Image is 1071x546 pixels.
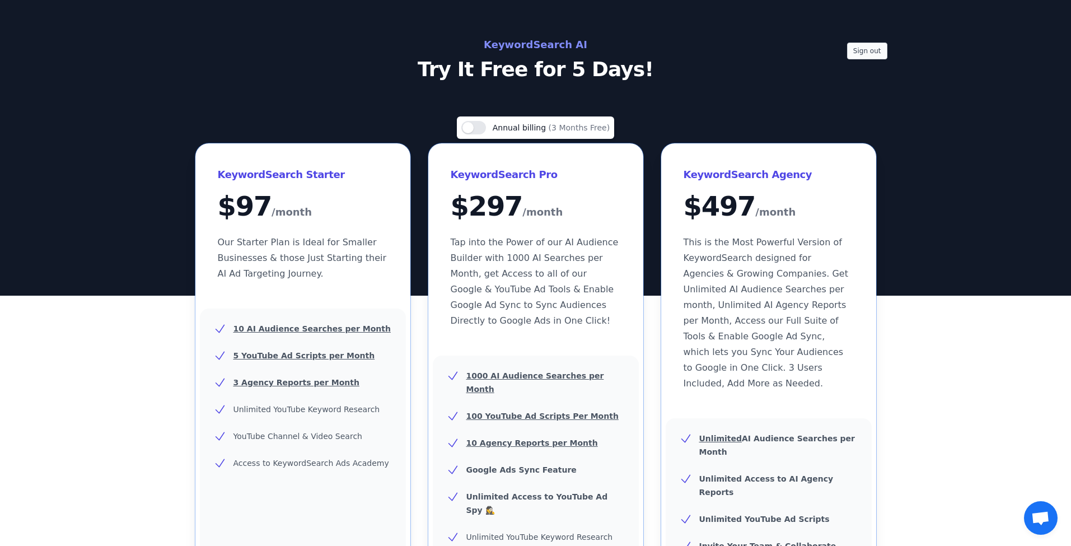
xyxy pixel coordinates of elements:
span: /month [272,203,312,221]
span: Unlimited YouTube Keyword Research [466,533,613,542]
span: /month [755,203,796,221]
div: $ 97 [218,193,388,221]
u: 10 Agency Reports per Month [466,438,598,447]
b: Unlimited Access to AI Agency Reports [699,474,834,497]
u: 5 YouTube Ad Scripts per Month [233,351,375,360]
u: 1000 AI Audience Searches per Month [466,371,604,394]
span: Unlimited YouTube Keyword Research [233,405,380,414]
span: Tap into the Power of our AI Audience Builder with 1000 AI Searches per Month, get Access to all ... [451,237,619,326]
span: /month [522,203,563,221]
div: $ 297 [451,193,621,221]
u: 10 AI Audience Searches per Month [233,324,391,333]
u: Unlimited [699,434,742,443]
button: Sign out [847,43,887,59]
h3: KeywordSearch Starter [218,166,388,184]
span: Annual billing [493,123,549,132]
b: AI Audience Searches per Month [699,434,855,456]
h3: KeywordSearch Agency [684,166,854,184]
span: Access to KeywordSearch Ads Academy [233,459,389,468]
u: 3 Agency Reports per Month [233,378,359,387]
span: (3 Months Free) [549,123,610,132]
p: Try It Free for 5 Days! [285,58,787,81]
span: Our Starter Plan is Ideal for Smaller Businesses & those Just Starting their AI Ad Targeting Jour... [218,237,387,279]
h2: KeywordSearch AI [285,36,787,54]
b: Unlimited Access to YouTube Ad Spy 🕵️‍♀️ [466,492,608,515]
span: YouTube Channel & Video Search [233,432,362,441]
h3: KeywordSearch Pro [451,166,621,184]
a: Open chat [1024,501,1058,535]
span: This is the Most Powerful Version of KeywordSearch designed for Agencies & Growing Companies. Get... [684,237,848,389]
div: $ 497 [684,193,854,221]
u: 100 YouTube Ad Scripts Per Month [466,412,619,421]
b: Google Ads Sync Feature [466,465,577,474]
b: Unlimited YouTube Ad Scripts [699,515,830,524]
